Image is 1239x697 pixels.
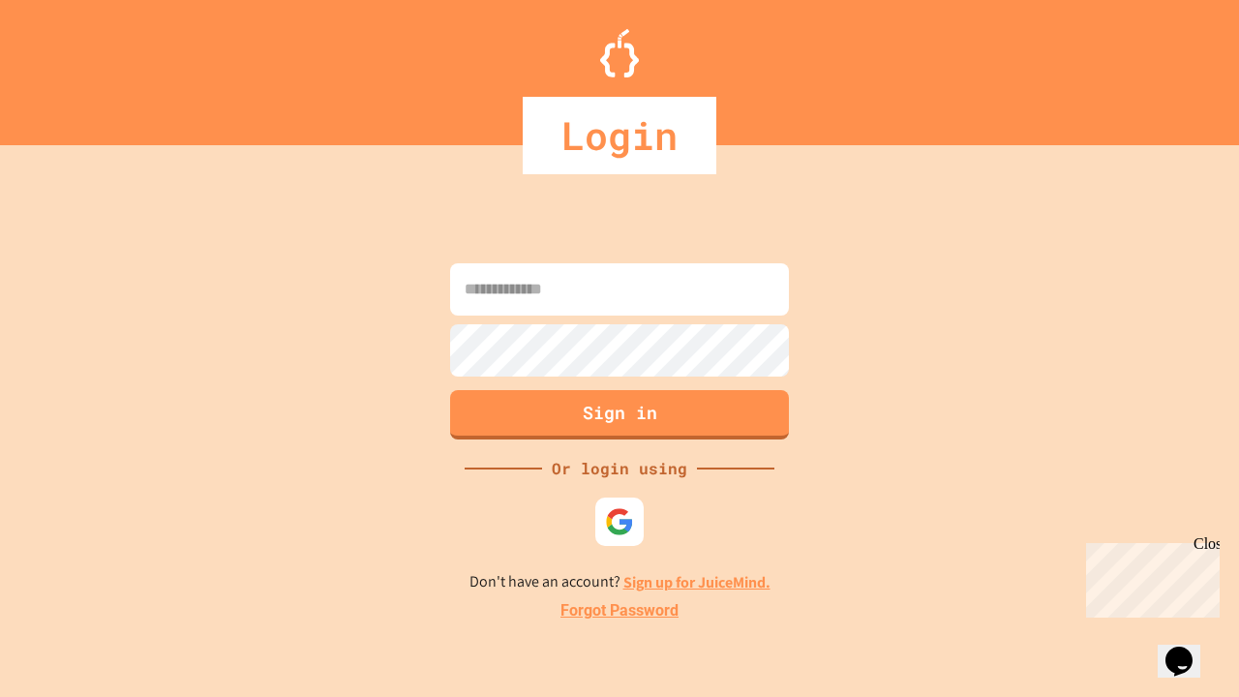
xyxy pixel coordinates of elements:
a: Forgot Password [560,599,679,622]
iframe: chat widget [1158,620,1220,678]
img: Logo.svg [600,29,639,77]
div: Login [523,97,716,174]
a: Sign up for JuiceMind. [623,572,771,592]
iframe: chat widget [1078,535,1220,618]
p: Don't have an account? [469,570,771,594]
div: Or login using [542,457,697,480]
button: Sign in [450,390,789,439]
img: google-icon.svg [605,507,634,536]
div: Chat with us now!Close [8,8,134,123]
